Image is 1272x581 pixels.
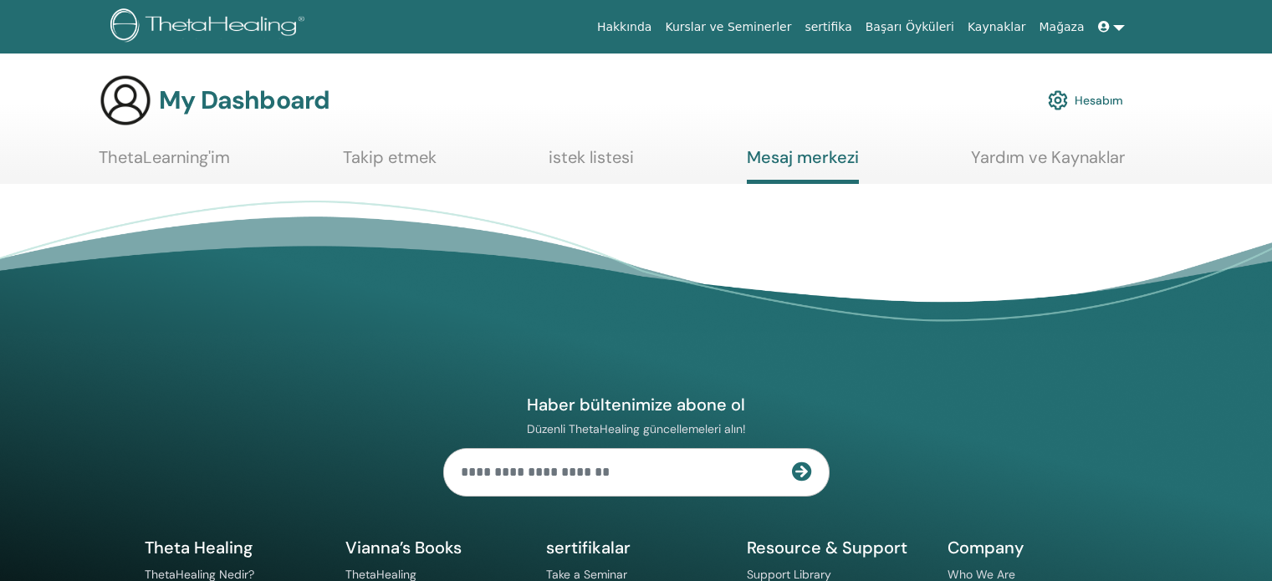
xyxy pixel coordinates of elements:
a: Başarı Öyküleri [859,12,961,43]
h5: Theta Healing [145,537,325,558]
h5: sertifikalar [546,537,727,558]
a: Kaynaklar [961,12,1033,43]
img: cog.svg [1048,86,1068,115]
a: Kurslar ve Seminerler [658,12,798,43]
h5: Company [948,537,1128,558]
a: Hakkında [590,12,659,43]
img: logo.png [110,8,310,46]
a: ThetaLearning'im [99,147,230,180]
a: Mağaza [1032,12,1091,43]
a: Mesaj merkezi [747,147,859,184]
h4: Haber bültenimize abone ol [443,394,830,415]
h5: Resource & Support [747,537,927,558]
a: Takip etmek [343,147,437,180]
a: Yardım ve Kaynaklar [971,147,1125,180]
a: Hesabım [1048,82,1123,119]
h3: My Dashboard [159,85,329,115]
img: generic-user-icon.jpg [99,74,152,127]
a: sertifika [798,12,858,43]
h5: Vianna’s Books [345,537,526,558]
a: istek listesi [549,147,634,180]
p: Düzenli ThetaHealing güncellemeleri alın! [443,421,830,436]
